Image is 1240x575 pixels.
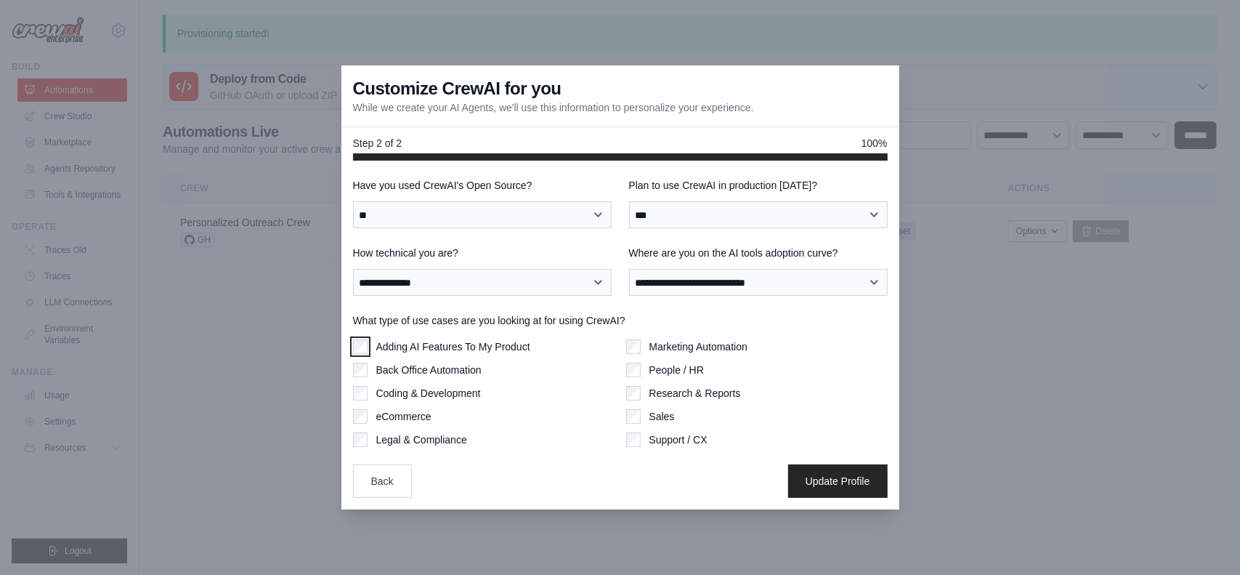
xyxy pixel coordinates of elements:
label: eCommerce [376,409,431,424]
button: Back [353,465,412,498]
h3: Customize CrewAI for you [353,77,562,100]
label: Marketing Automation [649,339,747,354]
label: How technical you are? [353,246,612,260]
label: Research & Reports [649,386,741,401]
label: Legal & Compliance [376,433,467,447]
label: Plan to use CrewAI in production [DATE]? [629,178,888,193]
label: People / HR [649,363,704,377]
label: Coding & Development [376,386,481,401]
span: Step 2 of 2 [353,136,402,150]
label: Support / CX [649,433,708,447]
button: Update Profile [788,465,888,498]
label: Where are you on the AI tools adoption curve? [629,246,888,260]
label: Have you used CrewAI's Open Source? [353,178,612,193]
label: What type of use cases are you looking at for using CrewAI? [353,313,888,328]
label: Sales [649,409,675,424]
p: While we create your AI Agents, we'll use this information to personalize your experience. [353,100,754,115]
label: Adding AI Features To My Product [376,339,530,354]
label: Back Office Automation [376,363,482,377]
span: 100% [862,136,888,150]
